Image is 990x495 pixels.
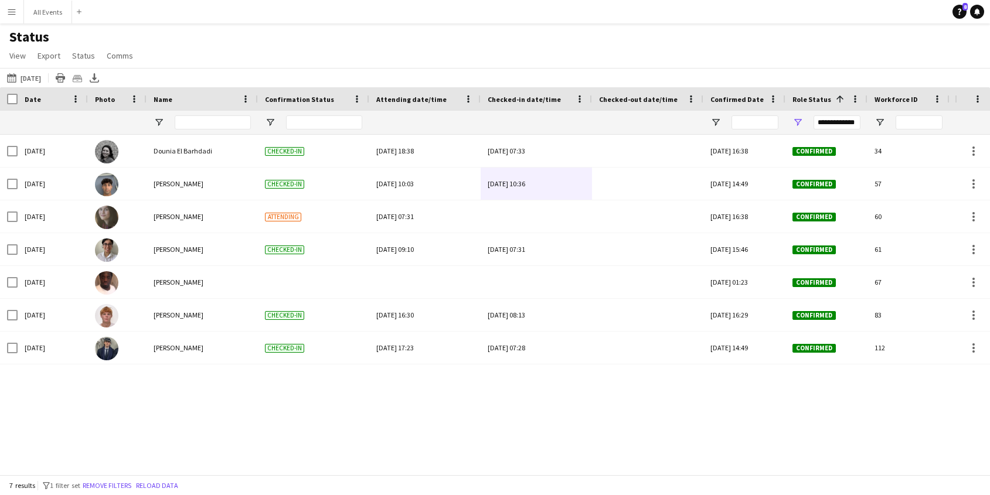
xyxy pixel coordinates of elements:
[18,332,88,364] div: [DATE]
[488,168,585,200] div: [DATE] 10:36
[50,481,80,490] span: 1 filter set
[703,332,785,364] div: [DATE] 14:49
[154,245,203,254] span: [PERSON_NAME]
[265,213,301,221] span: Attending
[265,117,275,128] button: Open Filter Menu
[488,95,561,104] span: Checked-in date/time
[95,304,118,327] img: lucas foster
[376,299,474,331] div: [DATE] 16:30
[134,479,181,492] button: Reload data
[95,95,115,104] span: Photo
[107,50,133,61] span: Comms
[154,212,203,221] span: [PERSON_NAME]
[376,332,474,364] div: [DATE] 17:23
[488,233,585,265] div: [DATE] 07:31
[376,95,447,104] span: Attending date/time
[95,238,118,262] img: Emily Reeve
[488,299,585,331] div: [DATE] 08:13
[70,71,84,85] app-action-btn: Crew files as ZIP
[95,173,118,196] img: Arya Firake
[38,50,60,61] span: Export
[53,71,67,85] app-action-btn: Print
[95,140,118,163] img: Dounia El Barhdadi
[488,332,585,364] div: [DATE] 07:28
[703,233,785,265] div: [DATE] 15:46
[25,95,41,104] span: Date
[265,311,304,320] span: Checked-in
[710,117,721,128] button: Open Filter Menu
[67,48,100,63] a: Status
[33,48,65,63] a: Export
[18,200,88,233] div: [DATE]
[154,278,203,286] span: [PERSON_NAME]
[703,168,785,200] div: [DATE] 14:49
[727,24,990,495] iframe: Chat Widget
[154,310,203,319] span: [PERSON_NAME]
[154,343,203,352] span: [PERSON_NAME]
[24,1,72,23] button: All Events
[87,71,101,85] app-action-btn: Export XLSX
[175,115,251,129] input: Name Filter Input
[102,48,138,63] a: Comms
[488,135,585,167] div: [DATE] 07:33
[18,266,88,298] div: [DATE]
[265,344,304,353] span: Checked-in
[80,479,134,492] button: Remove filters
[95,271,118,295] img: Olamide Olalekan-Sule
[703,299,785,331] div: [DATE] 16:29
[265,147,304,156] span: Checked-in
[376,233,474,265] div: [DATE] 09:10
[952,5,967,19] a: 8
[154,179,203,188] span: [PERSON_NAME]
[376,200,474,233] div: [DATE] 07:31
[5,48,30,63] a: View
[703,135,785,167] div: [DATE] 16:38
[18,168,88,200] div: [DATE]
[95,337,118,360] img: Charlie Hill
[95,206,118,229] img: Flora McCullough
[710,95,764,104] span: Confirmed Date
[265,245,304,254] span: Checked-in
[18,135,88,167] div: [DATE]
[72,50,95,61] span: Status
[18,233,88,265] div: [DATE]
[703,266,785,298] div: [DATE] 01:23
[154,95,172,104] span: Name
[154,146,212,155] span: Dounia El Barhdadi
[265,180,304,189] span: Checked-in
[18,299,88,331] div: [DATE]
[376,135,474,167] div: [DATE] 18:38
[9,50,26,61] span: View
[154,117,164,128] button: Open Filter Menu
[599,95,678,104] span: Checked-out date/time
[286,115,362,129] input: Confirmation Status Filter Input
[962,3,968,11] span: 8
[376,168,474,200] div: [DATE] 10:03
[703,200,785,233] div: [DATE] 16:38
[265,95,334,104] span: Confirmation Status
[5,71,43,85] button: [DATE]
